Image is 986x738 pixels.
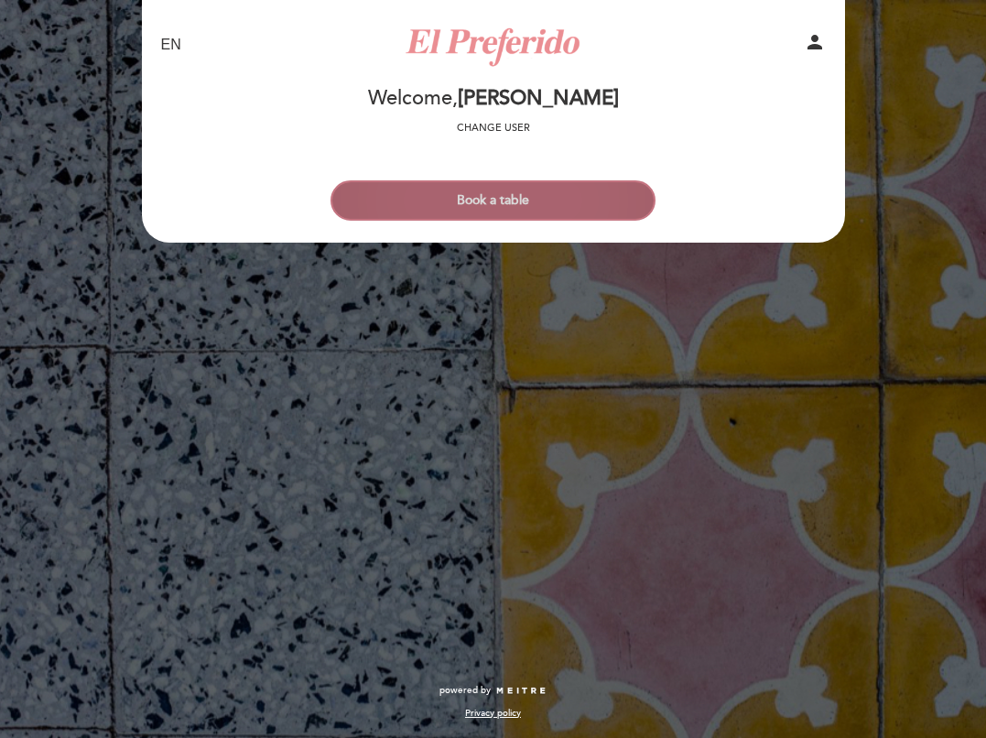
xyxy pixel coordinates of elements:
a: El Preferido [379,20,608,71]
a: Privacy policy [465,707,521,720]
button: Change user [451,120,536,136]
h2: Welcome, [368,88,619,110]
span: powered by [439,684,491,697]
button: person [804,31,826,60]
i: person [804,31,826,53]
img: MEITRE [495,687,547,696]
span: [PERSON_NAME] [458,86,619,111]
button: Book a table [330,180,656,221]
a: powered by [439,684,547,697]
